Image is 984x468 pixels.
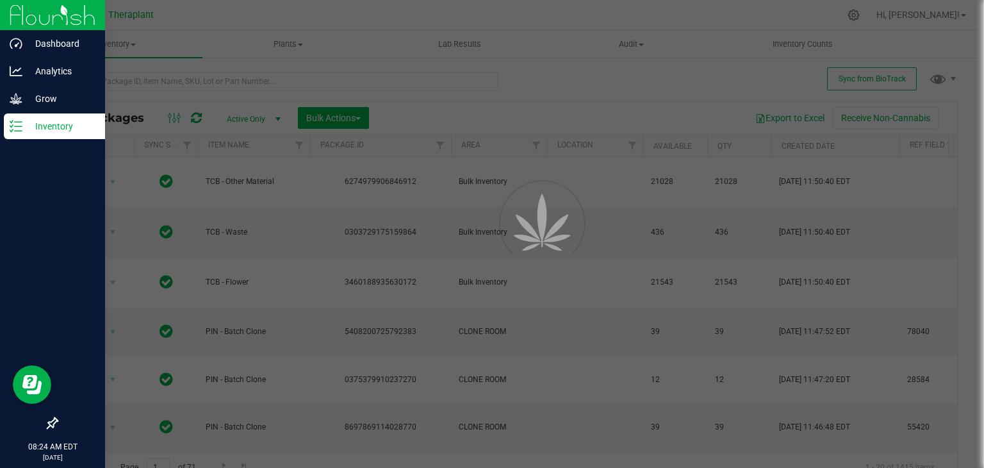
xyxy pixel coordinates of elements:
p: Dashboard [22,36,99,51]
inline-svg: Dashboard [10,37,22,50]
p: Analytics [22,63,99,79]
inline-svg: Grow [10,92,22,105]
p: 08:24 AM EDT [6,441,99,453]
p: Inventory [22,119,99,134]
p: Grow [22,91,99,106]
inline-svg: Analytics [10,65,22,78]
p: [DATE] [6,453,99,462]
inline-svg: Inventory [10,120,22,133]
iframe: Resource center [13,365,51,404]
